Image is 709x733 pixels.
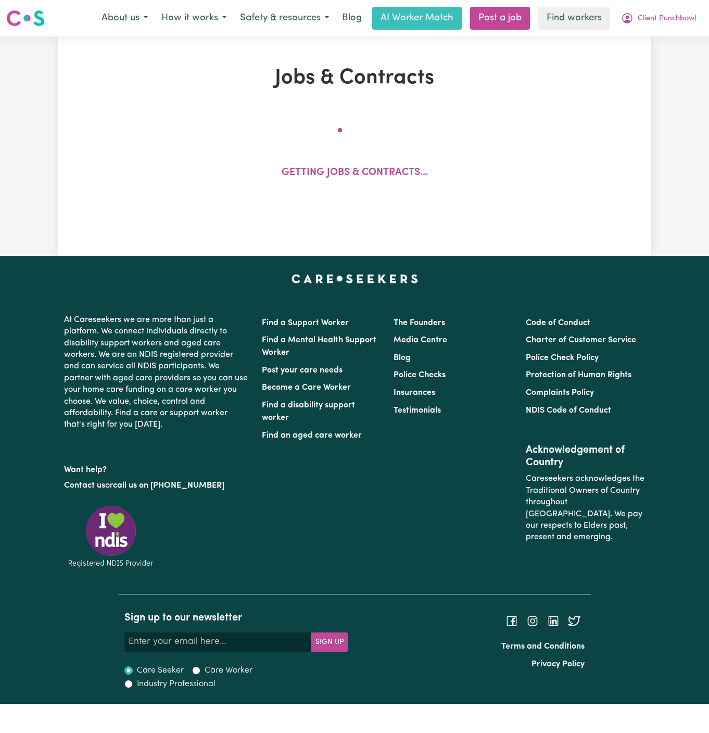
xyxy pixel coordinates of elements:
[394,319,445,327] a: The Founders
[547,616,560,625] a: Follow Careseekers on LinkedIn
[205,664,252,677] label: Care Worker
[113,481,224,490] a: call us on [PHONE_NUMBER]
[526,336,636,344] a: Charter of Customer Service
[526,616,539,625] a: Follow Careseekers on Instagram
[526,406,611,415] a: NDIS Code of Conduct
[372,7,462,30] a: AI Worker Match
[505,616,518,625] a: Follow Careseekers on Facebook
[394,389,435,397] a: Insurances
[64,310,249,435] p: At Careseekers we are more than just a platform. We connect individuals directly to disability su...
[394,406,441,415] a: Testimonials
[501,642,585,651] a: Terms and Conditions
[394,336,447,344] a: Media Centre
[64,504,158,569] img: Registered NDIS provider
[394,371,446,379] a: Police Checks
[262,366,343,375] a: Post your care needs
[292,275,418,283] a: Careseekers home page
[113,66,596,91] h1: Jobs & Contracts
[64,460,249,476] p: Want help?
[526,469,645,547] p: Careseekers acknowledges the Traditional Owners of Country throughout [GEOGRAPHIC_DATA]. We pay o...
[64,481,105,490] a: Contact us
[137,678,216,690] label: Industry Professional
[531,660,585,668] a: Privacy Policy
[262,319,349,327] a: Find a Support Worker
[526,371,631,379] a: Protection of Human Rights
[282,166,428,181] p: Getting jobs & contracts...
[262,401,355,422] a: Find a disability support worker
[137,664,184,677] label: Care Seeker
[394,354,411,362] a: Blog
[262,383,351,392] a: Become a Care Worker
[233,7,336,29] button: Safety & resources
[336,7,368,30] a: Blog
[6,9,45,28] img: Careseekers logo
[311,632,348,651] button: Subscribe
[95,7,155,29] button: About us
[262,431,362,440] a: Find an aged care worker
[568,616,580,625] a: Follow Careseekers on Twitter
[538,7,610,30] a: Find workers
[262,336,376,357] a: Find a Mental Health Support Worker
[124,612,348,624] h2: Sign up to our newsletter
[638,13,696,24] span: Client Punchbowl
[470,7,530,30] a: Post a job
[6,6,45,30] a: Careseekers logo
[155,7,233,29] button: How it works
[526,444,645,469] h2: Acknowledgement of Country
[526,354,599,362] a: Police Check Policy
[526,319,590,327] a: Code of Conduct
[526,389,594,397] a: Complaints Policy
[614,7,703,29] button: My Account
[124,632,311,651] input: Enter your email here...
[64,476,249,495] p: or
